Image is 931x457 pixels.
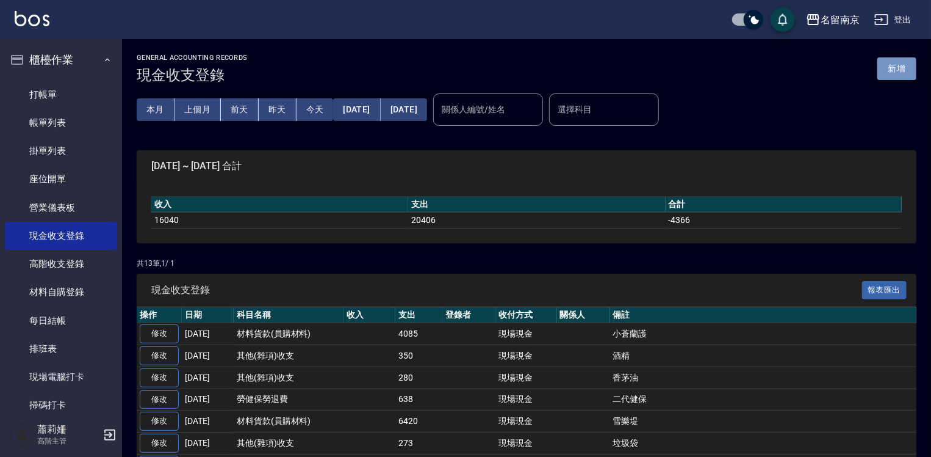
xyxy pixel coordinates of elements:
button: 今天 [297,98,334,121]
a: 排班表 [5,335,117,363]
a: 高階收支登錄 [5,250,117,278]
a: 修改 [140,368,179,387]
th: 合計 [666,197,902,213]
th: 登錄者 [442,307,495,323]
td: 二代健保 [610,389,930,411]
td: 現場現金 [495,389,557,411]
td: [DATE] [182,389,234,411]
td: 其他(雜項)收支 [234,433,343,455]
p: 高階主管 [37,436,99,447]
a: 修改 [140,390,179,409]
button: 登出 [869,9,916,31]
button: 報表匯出 [862,281,907,300]
td: 20406 [408,212,665,228]
th: 支出 [408,197,665,213]
a: 新增 [877,62,916,74]
td: [DATE] [182,433,234,455]
td: [DATE] [182,367,234,389]
button: save [771,7,795,32]
td: 6420 [395,411,442,433]
button: 新增 [877,57,916,80]
td: 酒精 [610,345,930,367]
a: 掛單列表 [5,137,117,165]
a: 營業儀表板 [5,194,117,222]
a: 修改 [140,324,179,343]
div: 名留南京 [821,12,860,27]
th: 備註 [610,307,930,323]
td: 273 [395,433,442,455]
button: 昨天 [259,98,297,121]
h5: 蕭莉姍 [37,423,99,436]
th: 支出 [395,307,442,323]
td: [DATE] [182,345,234,367]
button: 名留南京 [801,7,864,32]
th: 操作 [137,307,182,323]
td: 其他(雜項)收支 [234,345,343,367]
td: 雪樂堤 [610,411,930,433]
a: 掃碼打卡 [5,391,117,419]
a: 修改 [140,434,179,453]
a: 報表匯出 [862,283,907,295]
a: 修改 [140,346,179,365]
img: Logo [15,11,49,26]
td: 材料貨款(員購材料) [234,323,343,345]
td: 材料貨款(員購材料) [234,411,343,433]
td: 280 [395,367,442,389]
td: 現場現金 [495,323,557,345]
a: 帳單列表 [5,109,117,137]
button: 上個月 [174,98,221,121]
p: 共 13 筆, 1 / 1 [137,258,916,269]
span: 現金收支登錄 [151,284,862,296]
td: 4085 [395,323,442,345]
td: 勞健保勞退費 [234,389,343,411]
button: 櫃檯作業 [5,44,117,76]
td: [DATE] [182,323,234,345]
button: 前天 [221,98,259,121]
td: 現場現金 [495,345,557,367]
a: 修改 [140,412,179,431]
th: 日期 [182,307,234,323]
h3: 現金收支登錄 [137,67,248,84]
a: 每日結帳 [5,307,117,335]
td: 現場現金 [495,367,557,389]
button: [DATE] [381,98,427,121]
a: 打帳單 [5,81,117,109]
td: 現場現金 [495,433,557,455]
td: 其他(雜項)收支 [234,367,343,389]
td: -4366 [666,212,902,228]
a: 座位開單 [5,165,117,193]
th: 科目名稱 [234,307,343,323]
td: 香茅油 [610,367,930,389]
a: 現金收支登錄 [5,222,117,250]
span: [DATE] ~ [DATE] 合計 [151,160,902,172]
h2: GENERAL ACCOUNTING RECORDS [137,54,248,62]
td: 小蒼蘭護 [610,323,930,345]
td: 垃圾袋 [610,433,930,455]
button: 本月 [137,98,174,121]
th: 收付方式 [495,307,557,323]
img: Person [10,423,34,447]
a: 現場電腦打卡 [5,363,117,391]
th: 收入 [343,307,395,323]
td: [DATE] [182,411,234,433]
td: 350 [395,345,442,367]
a: 材料自購登錄 [5,278,117,306]
th: 收入 [151,197,408,213]
td: 638 [395,389,442,411]
th: 關係人 [557,307,610,323]
td: 現場現金 [495,411,557,433]
td: 16040 [151,212,408,228]
button: [DATE] [333,98,380,121]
